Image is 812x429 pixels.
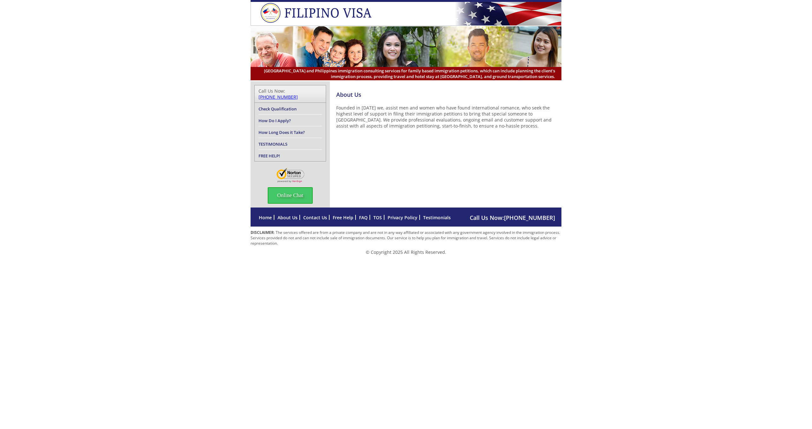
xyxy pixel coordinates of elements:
a: Contact Us [303,214,327,221]
span: Online Chat [268,187,313,204]
a: How Do I Apply? [259,118,291,123]
a: [PHONE_NUMBER] [504,214,555,221]
a: How Long Does it Take? [259,129,305,135]
a: Free Help [333,214,353,221]
a: About Us [278,214,298,221]
p: Founded in [DATE] we, assist men and women who have found international romance, who seek the hig... [336,105,561,129]
strong: DISCLAIMER [251,230,274,235]
a: FAQ [359,214,368,221]
a: Check Qualification [259,106,297,112]
p: © Copyright 2025 All Rights Reserved. [251,249,561,255]
a: [PHONE_NUMBER] [259,94,298,100]
span: Call Us Now: [470,214,555,221]
div: Call Us Now: [259,88,322,100]
h4: About Us [336,91,561,98]
p: : The services offered are from a private company and are not in any way affiliated or associated... [251,230,561,246]
a: TOS [373,214,382,221]
a: Privacy Policy [388,214,417,221]
span: [GEOGRAPHIC_DATA] and Philippines immigration consulting services for family based immigration pe... [257,68,555,79]
a: Testimonials [423,214,451,221]
a: TESTIMONIALS [259,141,287,147]
a: Home [259,214,272,221]
a: FREE HELP! [259,153,280,159]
